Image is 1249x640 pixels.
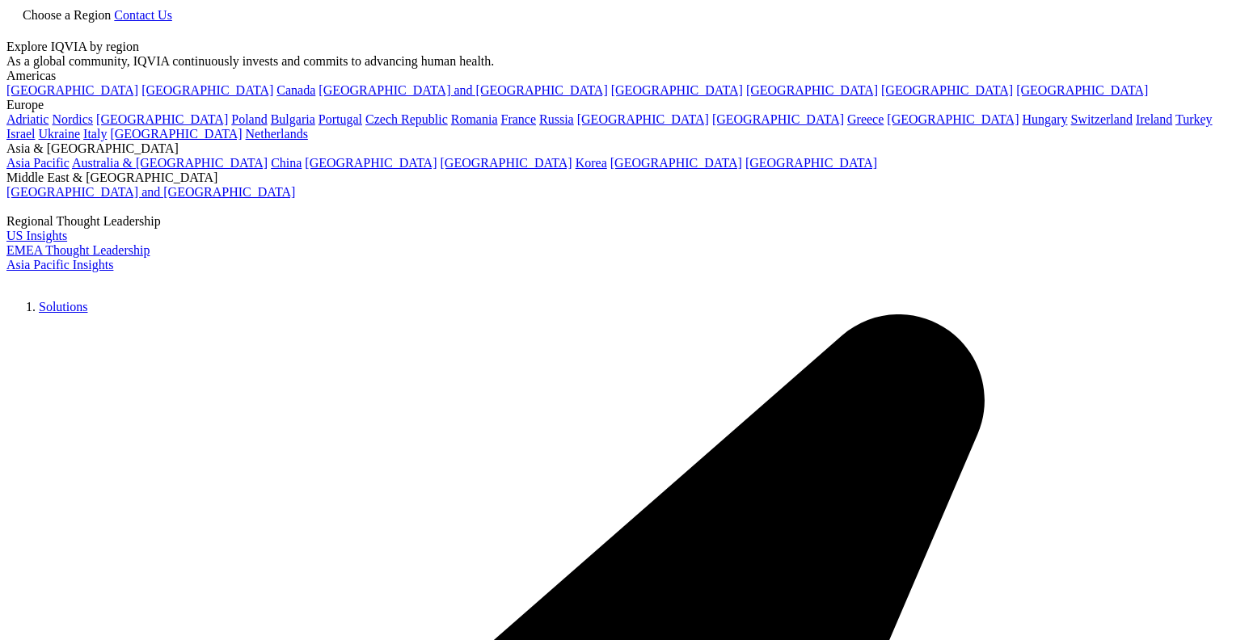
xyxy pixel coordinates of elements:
a: [GEOGRAPHIC_DATA] and [GEOGRAPHIC_DATA] [319,83,607,97]
a: [GEOGRAPHIC_DATA] [96,112,228,126]
a: Solutions [39,300,87,314]
a: [GEOGRAPHIC_DATA] [712,112,844,126]
a: Czech Republic [365,112,448,126]
a: [GEOGRAPHIC_DATA] [6,83,138,97]
a: Italy [83,127,107,141]
a: Hungary [1022,112,1067,126]
a: [GEOGRAPHIC_DATA] [745,156,877,170]
a: [GEOGRAPHIC_DATA] [881,83,1013,97]
a: [GEOGRAPHIC_DATA] [610,156,742,170]
a: [GEOGRAPHIC_DATA] [611,83,743,97]
a: Netherlands [246,127,308,141]
span: Choose a Region [23,8,111,22]
a: [GEOGRAPHIC_DATA] [141,83,273,97]
a: Israel [6,127,36,141]
a: Korea [576,156,607,170]
a: [GEOGRAPHIC_DATA] [305,156,437,170]
a: Bulgaria [271,112,315,126]
a: Asia Pacific Insights [6,258,113,272]
a: Adriatic [6,112,49,126]
a: Romania [451,112,498,126]
a: [GEOGRAPHIC_DATA] [577,112,709,126]
a: Contact Us [114,8,172,22]
a: [GEOGRAPHIC_DATA] [110,127,242,141]
a: Switzerland [1070,112,1132,126]
a: Greece [847,112,884,126]
div: As a global community, IQVIA continuously invests and commits to advancing human health. [6,54,1243,69]
a: Australia & [GEOGRAPHIC_DATA] [72,156,268,170]
a: Ireland [1136,112,1172,126]
a: China [271,156,302,170]
a: [GEOGRAPHIC_DATA] [746,83,878,97]
a: Canada [276,83,315,97]
a: France [501,112,537,126]
a: [GEOGRAPHIC_DATA] [1016,83,1148,97]
div: Asia & [GEOGRAPHIC_DATA] [6,141,1243,156]
a: EMEA Thought Leadership [6,243,150,257]
a: Ukraine [39,127,81,141]
a: Turkey [1175,112,1213,126]
a: [GEOGRAPHIC_DATA] [887,112,1019,126]
div: Regional Thought Leadership [6,214,1243,229]
a: Nordics [52,112,93,126]
a: Poland [231,112,267,126]
a: [GEOGRAPHIC_DATA] and [GEOGRAPHIC_DATA] [6,185,295,199]
a: Russia [539,112,574,126]
a: Portugal [319,112,362,126]
div: Middle East & [GEOGRAPHIC_DATA] [6,171,1243,185]
a: US Insights [6,229,67,242]
a: Asia Pacific [6,156,70,170]
div: Europe [6,98,1243,112]
div: Explore IQVIA by region [6,40,1243,54]
div: Americas [6,69,1243,83]
a: [GEOGRAPHIC_DATA] [441,156,572,170]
